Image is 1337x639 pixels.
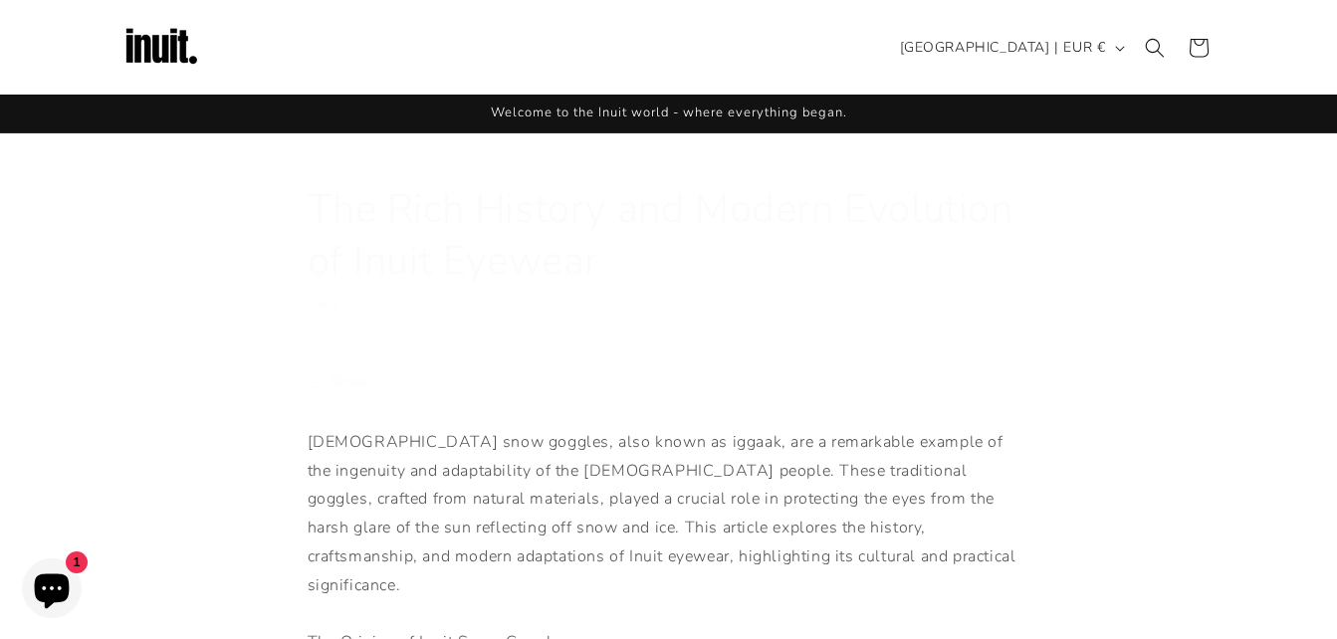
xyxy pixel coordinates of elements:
inbox-online-store-chat: Shopify online store chat [16,558,88,623]
h1: The Rich History and Modern Evolution of Inuit Eyewear [308,183,1030,287]
span: [GEOGRAPHIC_DATA] | EUR € [900,37,1106,58]
span: Welcome to the Inuit world - where everything began. [491,104,847,121]
button: [GEOGRAPHIC_DATA] | EUR € [888,29,1133,67]
img: Inuit Logo [121,8,201,88]
button: Share [308,360,373,404]
summary: Search [1133,26,1177,70]
div: Announcement [121,95,1217,132]
time: [DATE] [308,298,346,312]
